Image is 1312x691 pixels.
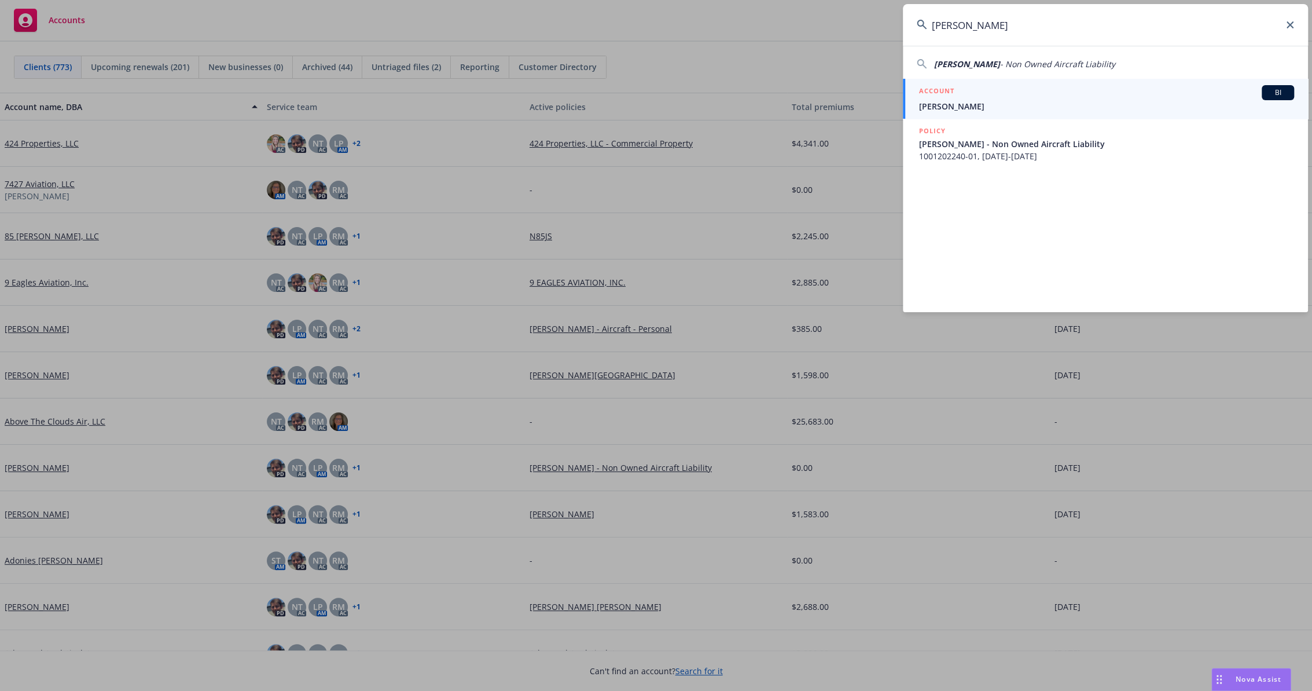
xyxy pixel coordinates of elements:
[1212,668,1226,690] div: Drag to move
[903,79,1308,119] a: ACCOUNTBI[PERSON_NAME]
[903,4,1308,46] input: Search...
[919,100,1294,112] span: [PERSON_NAME]
[1266,87,1289,98] span: BI
[919,125,946,137] h5: POLICY
[1000,59,1115,70] span: - Non Owned Aircraft Liability
[919,138,1294,150] span: [PERSON_NAME] - Non Owned Aircraft Liability
[919,150,1294,162] span: 1001202240-01, [DATE]-[DATE]
[1236,674,1281,684] span: Nova Assist
[919,85,954,99] h5: ACCOUNT
[934,59,1000,70] span: [PERSON_NAME]
[1211,668,1291,691] button: Nova Assist
[903,119,1308,169] a: POLICY[PERSON_NAME] - Non Owned Aircraft Liability1001202240-01, [DATE]-[DATE]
